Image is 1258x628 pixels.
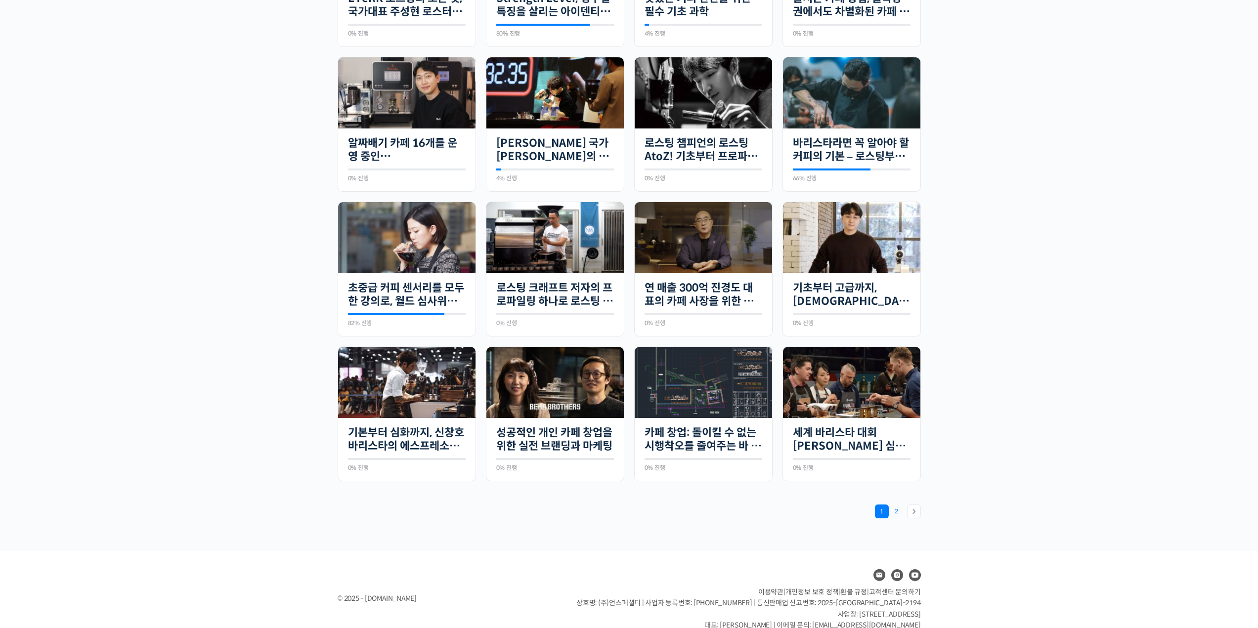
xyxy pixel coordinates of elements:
[645,281,762,308] a: 연 매출 300억 진경도 대표의 카페 사장을 위한 경영 수업
[645,31,762,37] div: 4% 진행
[496,136,614,164] a: [PERSON_NAME] 국가[PERSON_NAME]의 14년 노하우를 모두 담은 라떼아트 클래스
[645,175,762,181] div: 0% 진행
[645,320,762,326] div: 0% 진행
[31,328,37,336] span: 홈
[793,31,911,37] div: 0% 진행
[869,587,921,596] span: 고객센터 문의하기
[3,313,65,338] a: 홈
[875,504,889,518] span: 1
[153,328,165,336] span: 설정
[348,320,466,326] div: 82% 진행
[890,504,904,518] a: 2
[793,281,911,308] a: 기초부터 고급까지, [DEMOGRAPHIC_DATA] 국가대표 [PERSON_NAME] 바리[PERSON_NAME]의 브루잉 클래스
[496,31,614,37] div: 80% 진행
[840,587,867,596] a: 환불 규정
[496,320,614,326] div: 0% 진행
[348,136,466,164] a: 알짜배기 카페 16개를 운영 중인 [PERSON_NAME] [PERSON_NAME]에게 듣는 “진짜 [PERSON_NAME] 카페 창업하기”
[496,281,614,308] a: 로스팅 크래프트 저자의 프로파일링 하나로 로스팅 마스터하기
[496,465,614,471] div: 0% 진행
[348,426,466,453] a: 기본부터 심화까지, 신창호 바리스타의 에스프레소 AtoZ
[128,313,190,338] a: 설정
[793,320,911,326] div: 0% 진행
[758,587,783,596] a: 이용약관
[90,329,102,336] span: 대화
[348,281,466,308] a: 초중급 커피 센서리를 모두 한 강의로, 월드 심사위원의 센서리 클래스
[907,504,921,518] a: 다음 »
[645,465,762,471] div: 0% 진행
[496,426,614,453] a: 성공적인 개인 카페 창업을 위한 실전 브랜딩과 마케팅
[338,592,552,605] div: © 2025 - [DOMAIN_NAME]
[496,175,614,181] div: 4% 진행
[348,465,466,471] div: 0% 진행
[645,426,762,453] a: 카페 창업: 돌이킬 수 없는 시행착오를 줄여주는 바 설계 노하우
[348,31,466,37] div: 0% 진행
[645,136,762,164] a: 로스팅 챔피언의 로스팅 AtoZ! 기초부터 프로파일 설계까지
[65,313,128,338] a: 대화
[785,587,839,596] a: 개인정보 보호 정책
[793,426,911,453] a: 세계 바리스타 대회 [PERSON_NAME] 심사위원의 커피 센서리 스킬 기초
[793,175,911,181] div: 66% 진행
[793,136,911,164] a: 바리스타라면 꼭 알아야 할 커피의 기본 – 로스팅부터 에스프레소까지
[793,465,911,471] div: 0% 진행
[348,175,466,181] div: 0% 진행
